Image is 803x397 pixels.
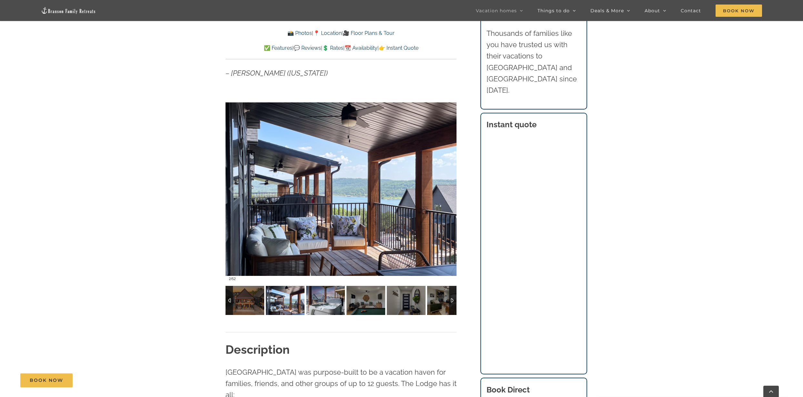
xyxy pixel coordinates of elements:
[226,44,457,52] p: | | | |
[287,30,312,36] a: 📸 Photos
[306,286,345,315] img: 09-Wildflower-Lodge-lake-view-vacation-rental-1120-Edit-scaled.jpg-nggid041311-ngg0dyn-120x90-00f...
[313,30,342,36] a: 📍 Location
[266,286,305,315] img: 05-Wildflower-Lodge-at-Table-Rock-Lake-Branson-Family-Retreats-vacation-home-rental-1139-scaled.j...
[487,138,581,358] iframe: Booking/Inquiry Widget
[345,45,377,51] a: 📆 Availability
[681,8,701,13] span: Contact
[537,8,570,13] span: Things to do
[226,343,290,356] strong: Description
[476,8,517,13] span: Vacation homes
[387,286,426,315] img: 01-Wildflower-Lodge-at-Table-Rock-Lake-Branson-Family-Retreats-vacation-home-rental-1151-scaled.j...
[226,69,328,77] em: – [PERSON_NAME] ([US_STATE])
[645,8,660,13] span: About
[41,7,96,14] img: Branson Family Retreats Logo
[294,45,321,51] a: 💬 Reviews
[716,5,762,17] span: Book Now
[226,29,457,37] p: | |
[226,286,264,315] img: 00-Wildflower-Lodge-Rocky-Shores-summer-2023-1104-Edit-scaled.jpg-nggid041328-ngg0dyn-120x90-00f0...
[346,286,385,315] img: 08-Wildflower-Lodge-at-Table-Rock-Lake-Branson-Family-Retreats-vacation-home-rental-1101-scaled.j...
[427,286,466,315] img: 02-Wildflower-Lodge-at-Table-Rock-Lake-Branson-Family-Retreats-vacation-home-rental-1123-scaled.j...
[20,373,73,387] a: Book Now
[343,30,395,36] a: 🎥 Floor Plans & Tour
[590,8,624,13] span: Deals & More
[264,45,292,51] a: ✅ Features
[487,120,537,129] strong: Instant quote
[379,45,418,51] a: 👉 Instant Quote
[487,28,581,96] p: Thousands of families like you have trusted us with their vacations to [GEOGRAPHIC_DATA] and [GEO...
[322,45,343,51] a: 💲 Rates
[30,378,63,383] span: Book Now
[487,385,530,394] b: Book Direct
